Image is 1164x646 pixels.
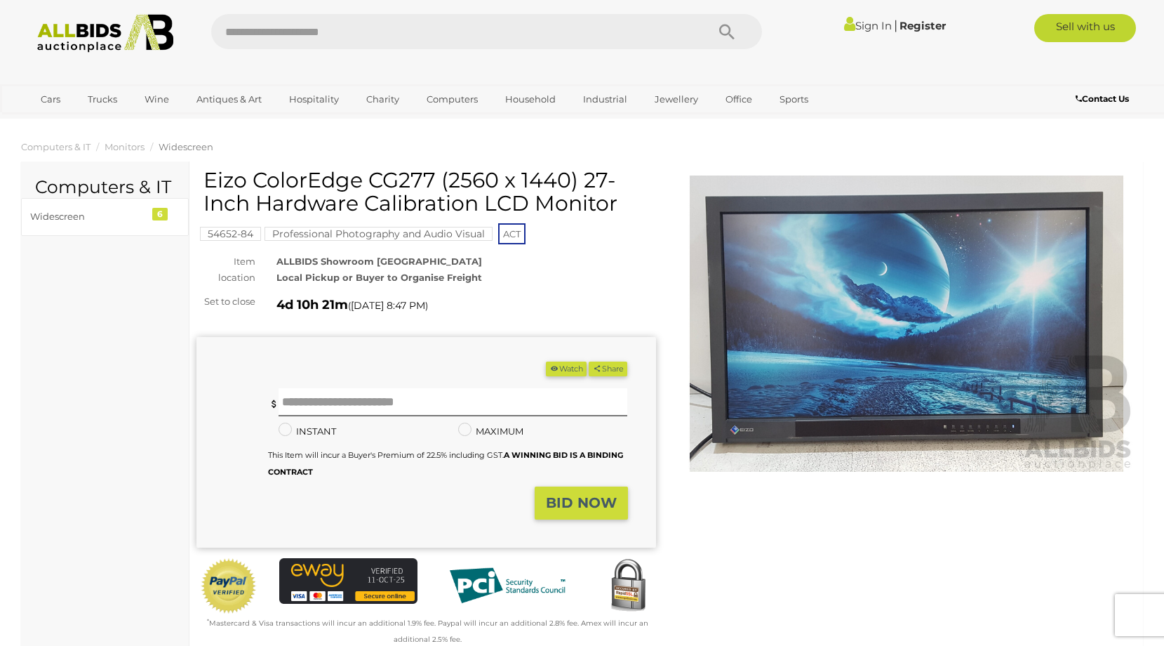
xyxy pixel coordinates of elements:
img: Eizo ColorEdge CG277 (2560 x 1440) 27-Inch Hardware Calibration LCD Monitor [677,176,1137,472]
strong: Local Pickup or Buyer to Organise Freight [276,272,482,283]
a: Charity [357,88,408,111]
a: 54652-84 [200,228,261,239]
div: 6 [152,208,168,220]
button: Watch [546,362,587,376]
span: [DATE] 8:47 PM [351,299,425,312]
mark: Professional Photography and Audio Visual [265,227,493,241]
button: Share [589,362,627,376]
a: Antiques & Art [187,88,271,111]
span: ACT [498,223,526,244]
a: Widescreen 6 [21,198,189,235]
a: Trucks [79,88,126,111]
strong: 4d 10h 21m [276,297,348,312]
a: Household [496,88,565,111]
li: Watch this item [546,362,587,376]
b: A WINNING BID IS A BINDING CONTRACT [268,450,623,476]
img: Official PayPal Seal [200,558,257,614]
mark: 54652-84 [200,227,261,241]
strong: BID NOW [546,494,617,511]
label: INSTANT [279,423,336,440]
div: Item location [186,253,266,286]
a: Computers [417,88,487,111]
h2: Computers & IT [35,178,175,197]
a: Industrial [574,88,636,111]
a: Sign In [844,19,892,32]
a: Sell with us [1034,14,1136,42]
button: Search [692,14,762,49]
img: PCI DSS compliant [439,558,577,614]
a: Monitors [105,141,145,152]
a: Widescreen [159,141,213,152]
div: Set to close [186,294,266,310]
a: Office [716,88,761,111]
strong: ALLBIDS Showroom [GEOGRAPHIC_DATA] [276,256,482,267]
span: | [894,18,897,33]
a: Wine [135,88,178,111]
button: BID NOW [535,487,628,520]
a: Register [899,19,946,32]
a: Sports [770,88,817,111]
img: Allbids.com.au [29,14,182,53]
img: Secured by Rapid SSL [600,558,656,614]
a: [GEOGRAPHIC_DATA] [32,111,149,134]
a: Computers & IT [21,141,91,152]
a: Hospitality [280,88,348,111]
span: ( ) [348,300,428,311]
img: eWAY Payment Gateway [279,558,417,605]
div: Widescreen [30,209,146,225]
a: Jewellery [645,88,707,111]
small: Mastercard & Visa transactions will incur an additional 1.9% fee. Paypal will incur an additional... [207,619,648,644]
a: Cars [32,88,69,111]
small: This Item will incur a Buyer's Premium of 22.5% including GST. [268,450,623,476]
a: Contact Us [1076,91,1132,107]
h1: Eizo ColorEdge CG277 (2560 x 1440) 27-Inch Hardware Calibration LCD Monitor [203,169,653,215]
b: Contact Us [1076,93,1129,104]
a: Professional Photography and Audio Visual [265,228,493,239]
label: MAXIMUM [458,423,523,440]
